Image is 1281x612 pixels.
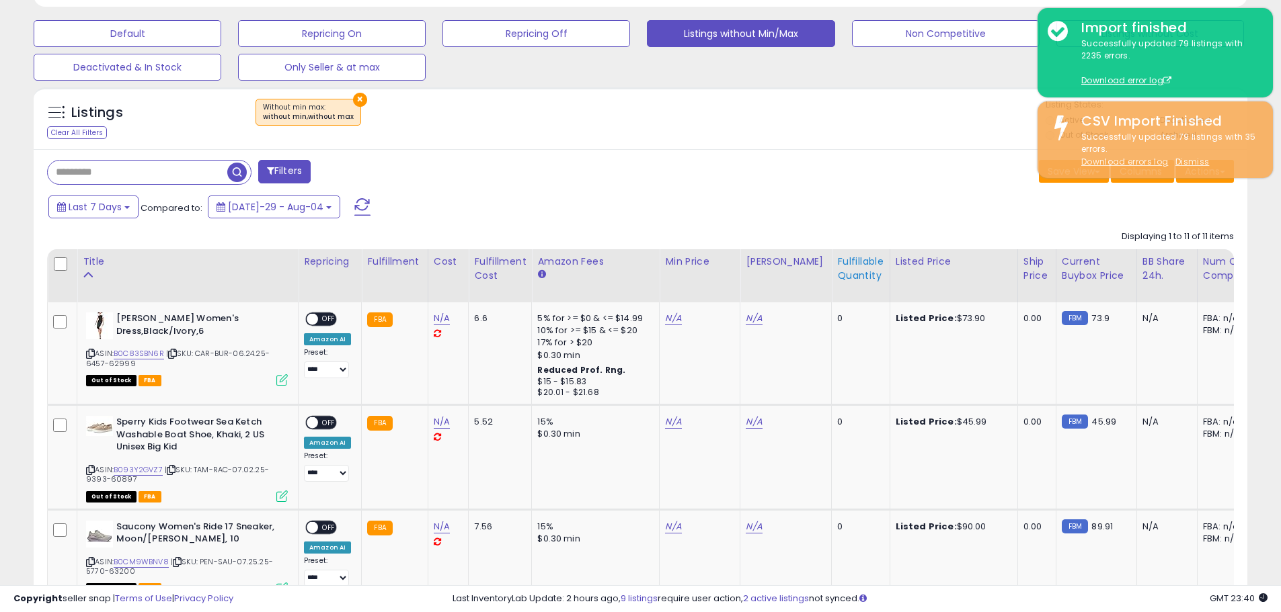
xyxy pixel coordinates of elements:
[86,416,113,436] img: 31gLJLahlVL._SL40_.jpg
[1091,520,1113,533] span: 89.91
[238,20,426,47] button: Repricing On
[537,269,545,281] small: Amazon Fees.
[743,592,809,605] a: 2 active listings
[1142,255,1192,283] div: BB Share 24h.
[367,521,392,535] small: FBA
[304,556,351,586] div: Preset:
[1203,312,1247,324] div: FBA: n/a
[1203,521,1247,533] div: FBA: n/a
[258,160,311,183] button: Filters
[367,312,392,327] small: FBA
[621,592,658,605] a: 9 listings
[318,521,340,533] span: OFF
[86,312,288,384] div: ASIN:
[474,312,521,324] div: 6.6
[896,415,957,428] b: Listed Price:
[665,255,734,269] div: Min Price
[537,324,649,337] div: 10% for >= $15 & <= $20
[1071,38,1263,87] div: Successfully updated 79 listings with 2235 errors.
[852,20,1040,47] button: Non Competitive
[665,312,681,325] a: N/A
[86,416,288,500] div: ASIN:
[71,103,123,122] h5: Listings
[86,521,288,593] div: ASIN:
[116,416,280,457] b: Sperry Kids Footwear Sea Ketch Washable Boat Shoe, Khaki, 2 US Unisex Big Kid
[141,202,202,214] span: Compared to:
[647,20,834,47] button: Listings without Min/Max
[746,255,826,269] div: [PERSON_NAME]
[114,464,163,476] a: B093Y2GVZ7
[837,521,879,533] div: 0
[1081,156,1168,167] a: Download errors log
[1175,156,1209,167] u: Dismiss
[1203,533,1247,545] div: FBM: n/a
[665,520,681,533] a: N/A
[228,200,323,214] span: [DATE]-29 - Aug-04
[263,102,354,122] span: Without min max :
[304,255,356,269] div: Repricing
[86,375,137,386] span: All listings that are currently out of stock and unavailable for purchase on Amazon
[665,415,681,429] a: N/A
[837,312,879,324] div: 0
[442,20,630,47] button: Repricing Off
[474,416,521,428] div: 5.52
[1091,415,1116,428] span: 45.99
[116,312,280,341] b: [PERSON_NAME] Women's Dress,Black/Ivory,6
[174,592,233,605] a: Privacy Policy
[837,416,879,428] div: 0
[537,376,649,388] div: $15 - $15.83
[1062,255,1131,283] div: Current Buybox Price
[48,195,139,218] button: Last 7 Days
[1081,75,1171,86] a: Download error log
[83,255,293,269] div: Title
[86,312,113,339] img: 31owSKZHCkL._SL40_.jpg
[86,464,269,484] span: | SKU: TAM-RAC-07.02.25-9393-60897
[1203,324,1247,337] div: FBM: n/a
[1142,521,1187,533] div: N/A
[1023,255,1050,283] div: Ship Price
[86,556,273,576] span: | SKU: PEN-SAU-07.25.25-5770-63200
[318,314,340,325] span: OFF
[1071,112,1263,131] div: CSV Import Finished
[208,195,340,218] button: [DATE]-29 - Aug-04
[13,593,233,605] div: seller snap | |
[1023,521,1046,533] div: 0.00
[537,428,649,440] div: $0.30 min
[34,20,221,47] button: Default
[116,521,280,549] b: Saucony Women's Ride 17 Sneaker, Moon/[PERSON_NAME], 10
[537,255,654,269] div: Amazon Fees
[837,255,884,283] div: Fulfillable Quantity
[434,520,450,533] a: N/A
[746,312,762,325] a: N/A
[1142,416,1187,428] div: N/A
[86,521,113,548] img: 31ckzoSsjbL._SL40_.jpg
[1203,428,1247,440] div: FBM: n/a
[304,437,351,449] div: Amazon AI
[304,541,351,554] div: Amazon AI
[434,255,463,269] div: Cost
[474,521,521,533] div: 7.56
[1023,312,1046,324] div: 0.00
[139,491,161,502] span: FBA
[238,54,426,81] button: Only Seller & at max
[114,556,169,568] a: B0CM9WBNV8
[114,348,164,359] a: B0C83SBN6R
[47,126,107,139] div: Clear All Filters
[34,54,221,81] button: Deactivated & In Stock
[453,593,1268,605] div: Last InventoryLab Update: 2 hours ago, require user action, not synced.
[69,200,122,214] span: Last 7 Days
[537,349,649,361] div: $0.30 min
[304,451,351,482] div: Preset:
[115,592,172,605] a: Terms of Use
[896,255,1012,269] div: Listed Price
[263,112,354,122] div: without min,without max
[896,312,1007,324] div: $73.90
[896,521,1007,533] div: $90.00
[1210,592,1268,605] span: 2025-08-12 23:40 GMT
[1142,312,1187,324] div: N/A
[537,312,649,324] div: 5% for >= $0 & <= $14.99
[746,415,762,429] a: N/A
[434,312,450,325] a: N/A
[86,348,270,368] span: | SKU: CAR-BUR-06.24.25-6457-62999
[1046,99,1247,112] p: Listing States:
